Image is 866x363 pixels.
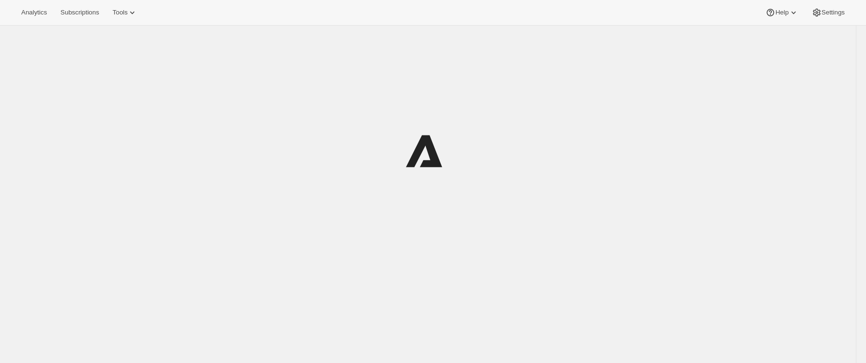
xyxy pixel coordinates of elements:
button: Tools [107,6,143,19]
span: Analytics [21,9,47,16]
span: Settings [822,9,845,16]
span: Help [775,9,788,16]
span: Subscriptions [60,9,99,16]
button: Analytics [15,6,53,19]
span: Tools [112,9,127,16]
button: Settings [806,6,851,19]
button: Subscriptions [55,6,105,19]
button: Help [760,6,804,19]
